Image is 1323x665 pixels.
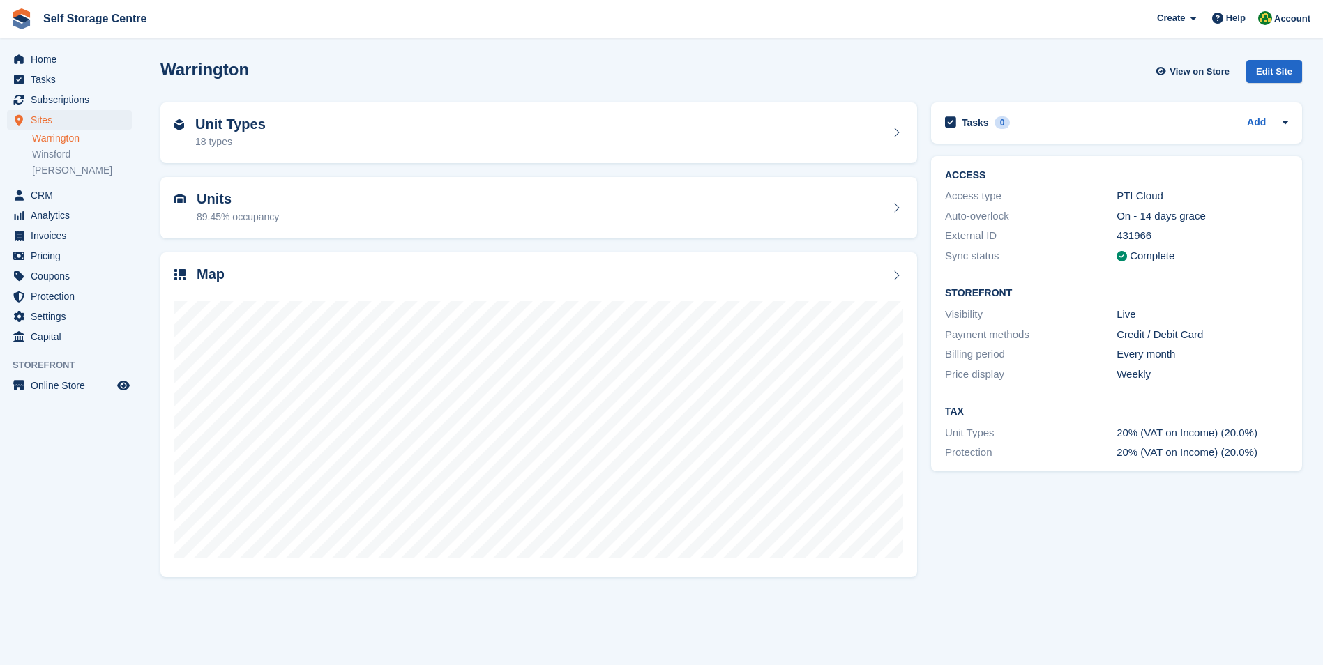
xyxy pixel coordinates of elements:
a: menu [7,246,132,266]
a: View on Store [1154,60,1235,83]
div: 18 types [195,135,266,149]
h2: Unit Types [195,116,266,132]
a: menu [7,266,132,286]
div: Payment methods [945,327,1117,343]
span: Pricing [31,246,114,266]
div: Live [1117,307,1288,323]
a: menu [7,376,132,395]
span: Account [1274,12,1310,26]
div: 89.45% occupancy [197,210,279,224]
a: Preview store [115,377,132,394]
a: Add [1247,115,1266,131]
a: menu [7,185,132,205]
a: Units 89.45% occupancy [160,177,917,238]
span: Create [1157,11,1185,25]
a: menu [7,49,132,69]
span: Protection [31,286,114,306]
img: map-icn-33ee37083ee616e46c38cad1a60f524a97daa1e2b2c8c0bc3eb3415660979fc1.svg [174,269,186,280]
span: CRM [31,185,114,205]
span: Analytics [31,206,114,225]
span: Settings [31,307,114,326]
div: Billing period [945,346,1117,362]
a: menu [7,110,132,130]
img: unit-type-icn-2b2737a686de81e16bb02015468b77c625bbabd49415b5ef34ead5e3b44a266d.svg [174,119,184,130]
div: External ID [945,228,1117,244]
span: View on Store [1170,65,1230,79]
a: Self Storage Centre [38,7,152,30]
span: Tasks [31,70,114,89]
span: Subscriptions [31,90,114,109]
a: menu [7,70,132,89]
h2: Units [197,191,279,207]
span: Invoices [31,226,114,245]
div: 20% (VAT on Income) (20.0%) [1117,425,1288,441]
div: Visibility [945,307,1117,323]
a: [PERSON_NAME] [32,164,132,177]
div: 20% (VAT on Income) (20.0%) [1117,445,1288,461]
span: Home [31,49,114,69]
a: menu [7,206,132,225]
a: menu [7,307,132,326]
div: PTI Cloud [1117,188,1288,204]
div: Credit / Debit Card [1117,327,1288,343]
a: menu [7,327,132,346]
a: menu [7,226,132,245]
img: stora-icon-8386f47178a22dfd0bd8f6a31ec36ba5ce8667c1dd55bd0f319d3a0aa187defe.svg [11,8,32,29]
a: menu [7,90,132,109]
a: menu [7,286,132,306]
div: Access type [945,188,1117,204]
a: Edit Site [1246,60,1302,89]
a: Unit Types 18 types [160,102,917,164]
img: unit-icn-7be61d7bf1b0ce9d3e12c5938cc71ed9869f7b940bace4675aadf7bd6d80202e.svg [174,194,186,204]
img: Diane Williams [1258,11,1272,25]
div: On - 14 days grace [1117,208,1288,224]
div: Edit Site [1246,60,1302,83]
div: Auto-overlock [945,208,1117,224]
span: Coupons [31,266,114,286]
div: 431966 [1117,228,1288,244]
span: Storefront [13,358,139,372]
div: Protection [945,445,1117,461]
h2: Map [197,266,225,282]
span: Sites [31,110,114,130]
a: Winsford [32,148,132,161]
h2: ACCESS [945,170,1288,181]
a: Map [160,252,917,578]
div: Complete [1130,248,1174,264]
span: Help [1226,11,1246,25]
div: Unit Types [945,425,1117,441]
a: Warrington [32,132,132,145]
span: Capital [31,327,114,346]
div: 0 [995,116,1011,129]
h2: Tasks [962,116,989,129]
div: Price display [945,367,1117,383]
h2: Warrington [160,60,249,79]
div: Every month [1117,346,1288,362]
span: Online Store [31,376,114,395]
h2: Tax [945,406,1288,418]
div: Weekly [1117,367,1288,383]
div: Sync status [945,248,1117,264]
h2: Storefront [945,288,1288,299]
